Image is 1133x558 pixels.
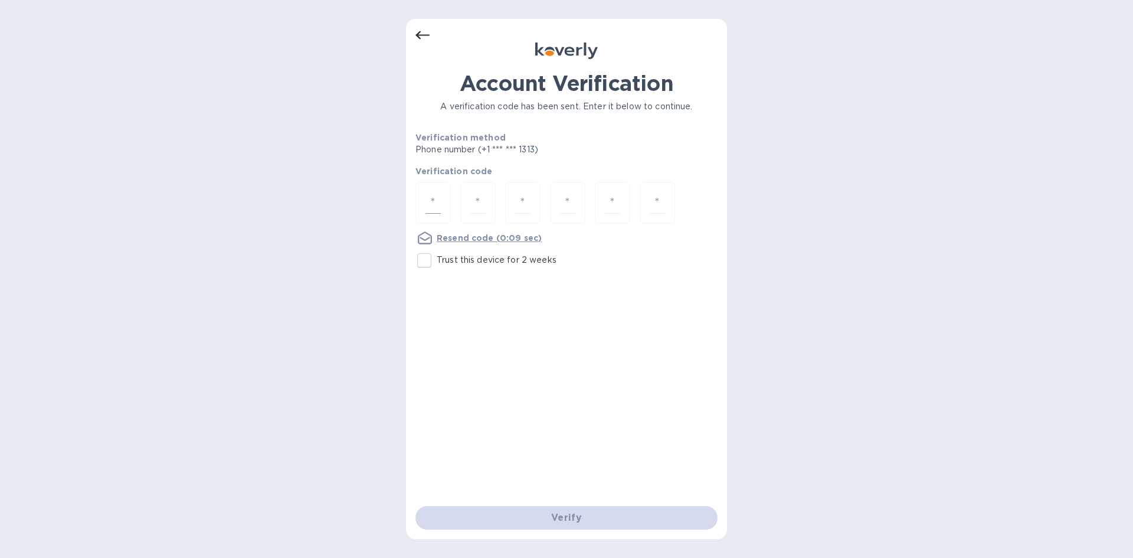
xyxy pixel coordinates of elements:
[415,71,718,96] h1: Account Verification
[437,254,556,266] p: Trust this device for 2 weeks
[415,100,718,113] p: A verification code has been sent. Enter it below to continue.
[415,133,506,142] b: Verification method
[415,165,718,177] p: Verification code
[437,233,542,243] u: Resend code (0:09 sec)
[415,143,628,156] p: Phone number (+1 *** *** 1313)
